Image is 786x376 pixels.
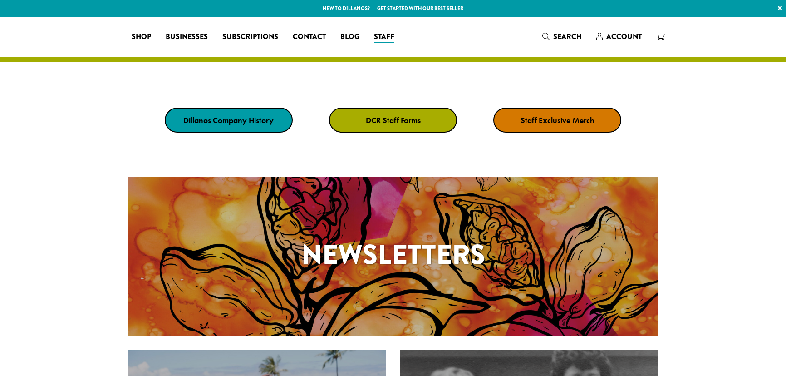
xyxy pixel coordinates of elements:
strong: DCR Staff Forms [366,115,421,125]
span: Contact [293,31,326,43]
a: Get started with our best seller [377,5,463,12]
a: Dillanos Company History [165,108,293,133]
a: Staff Exclusive Merch [493,108,621,133]
a: Staff [367,30,402,44]
span: Blog [340,31,359,43]
span: Staff [374,31,394,43]
a: DCR Staff Forms [329,108,457,133]
h1: Newsletters [128,234,658,275]
span: Search [553,31,582,42]
span: Account [606,31,642,42]
a: Shop [124,30,158,44]
strong: Staff Exclusive Merch [521,115,594,125]
strong: Dillanos Company History [183,115,274,125]
span: Businesses [166,31,208,43]
a: Search [535,29,589,44]
a: Newsletters [128,177,658,336]
span: Subscriptions [222,31,278,43]
span: Shop [132,31,151,43]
